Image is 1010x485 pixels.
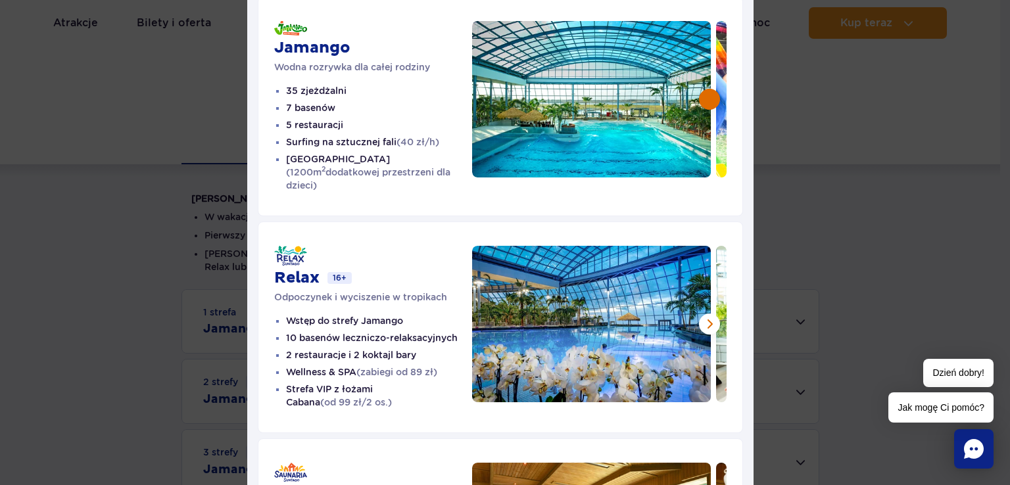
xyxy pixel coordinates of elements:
li: 2 restauracje i 2 koktajl bary [286,348,472,361]
li: [GEOGRAPHIC_DATA] [286,152,472,192]
p: Wodna rozrywka dla całej rodziny [274,60,472,74]
span: (1200m dodatkowej przestrzeni dla dzieci) [286,167,450,191]
li: 10 basenów leczniczo-relaksacyjnych [286,331,472,344]
li: Strefa VIP z łożami Cabana [286,382,472,409]
div: Chat [954,429,994,469]
li: Wellness & SPA [286,365,472,379]
li: 7 basenów [286,101,472,114]
li: 5 restauracji [286,118,472,131]
h3: Relax [274,268,320,288]
img: Kryty basen otoczony białymi orchideami i palmami, z widokiem na niebo o zmierzchu [472,246,711,402]
img: Saunaria - Suntago [274,463,307,482]
li: Surfing na sztucznej fali [286,135,472,149]
img: Jamango - Water Jungle [274,21,307,35]
img: Relax - Suntago [274,246,307,266]
span: Dzień dobry! [923,359,994,387]
sup: 2 [322,165,325,173]
span: (od 99 zł/2 os.) [320,397,392,407]
span: 16+ [327,272,352,284]
p: Odpoczynek i wyciszenie w tropikach [274,290,472,304]
li: Wstęp do strefy Jamango [286,314,472,327]
span: (40 zł/h) [397,137,439,147]
span: Jak mogę Ci pomóc? [888,392,994,423]
span: (zabiegi od 89 zł) [356,367,437,377]
img: Przestronny kryty basen z falą, otoczony palmami [472,21,711,177]
h3: Jamango [274,38,472,58]
li: 35 zjeżdżalni [286,84,472,97]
